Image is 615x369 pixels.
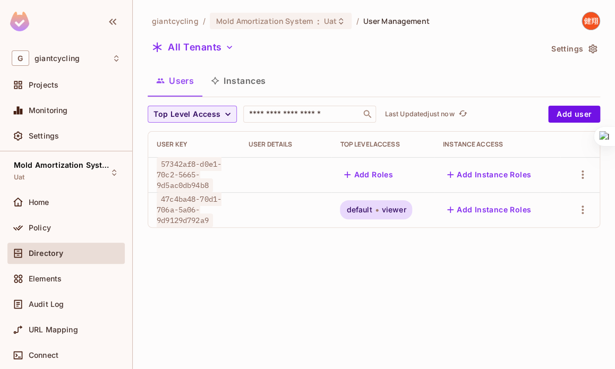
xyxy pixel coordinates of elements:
span: default [346,205,372,214]
button: All Tenants [148,39,238,56]
img: SReyMgAAAABJRU5ErkJggg== [10,12,29,31]
span: Home [29,198,49,207]
button: Instances [202,67,274,94]
img: 廖健翔 [582,12,600,30]
span: Monitoring [29,106,68,115]
span: Settings [29,132,59,140]
span: Top Level Access [153,108,220,121]
span: Audit Log [29,300,64,308]
span: User Management [363,16,430,26]
button: Add user [548,106,600,123]
span: URL Mapping [29,325,78,334]
button: Add Instance Roles [443,201,535,218]
p: Last Updated just now [385,110,454,118]
span: 47c4ba48-70d1-706a-5a06-9d9129d792a9 [157,192,221,227]
span: Policy [29,224,51,232]
span: Uat [324,16,337,26]
span: Workspace: giantcycling [35,54,80,63]
button: Settings [547,40,600,57]
span: the active workspace [152,16,199,26]
span: Elements [29,274,62,283]
button: Users [148,67,202,94]
span: Click to refresh data [454,108,469,121]
li: / [356,16,358,26]
div: User Details [249,140,323,149]
span: 57342af8-d0e1-70c2-5665-9d5ac0db94b8 [157,157,221,192]
li: / [203,16,206,26]
span: : [317,17,320,25]
span: Connect [29,351,58,359]
span: Projects [29,81,58,89]
div: Top Level Access [340,140,425,149]
button: Top Level Access [148,106,237,123]
span: viewer [382,205,406,214]
button: Add Roles [340,166,397,183]
button: refresh [456,108,469,121]
button: Add Instance Roles [443,166,535,183]
span: Mold Amortization System [14,161,109,169]
span: Directory [29,249,63,258]
div: User Key [157,140,232,149]
span: Mold Amortization System [216,16,313,26]
span: G [12,50,29,66]
span: refresh [458,109,467,119]
div: Instance Access [443,140,552,149]
span: Uat [14,173,24,182]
